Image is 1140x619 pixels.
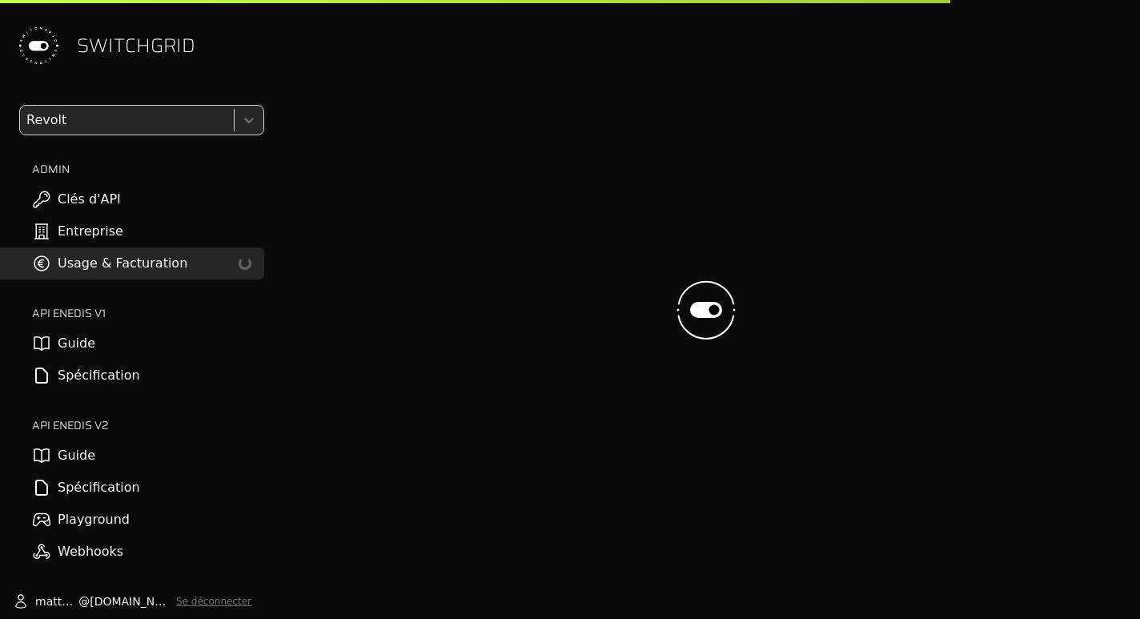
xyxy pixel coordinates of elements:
h2: API ENEDIS v1 [32,305,264,321]
img: Switchgrid Logo [13,20,64,71]
div: loading [237,255,253,271]
h2: ADMIN [32,161,264,177]
button: Se déconnecter [176,595,251,608]
span: matthieu [35,593,78,609]
span: [DOMAIN_NAME] [90,593,170,609]
h2: API ENEDIS v2 [32,417,264,433]
span: @ [78,593,90,609]
span: SWITCHGRID [77,33,195,58]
